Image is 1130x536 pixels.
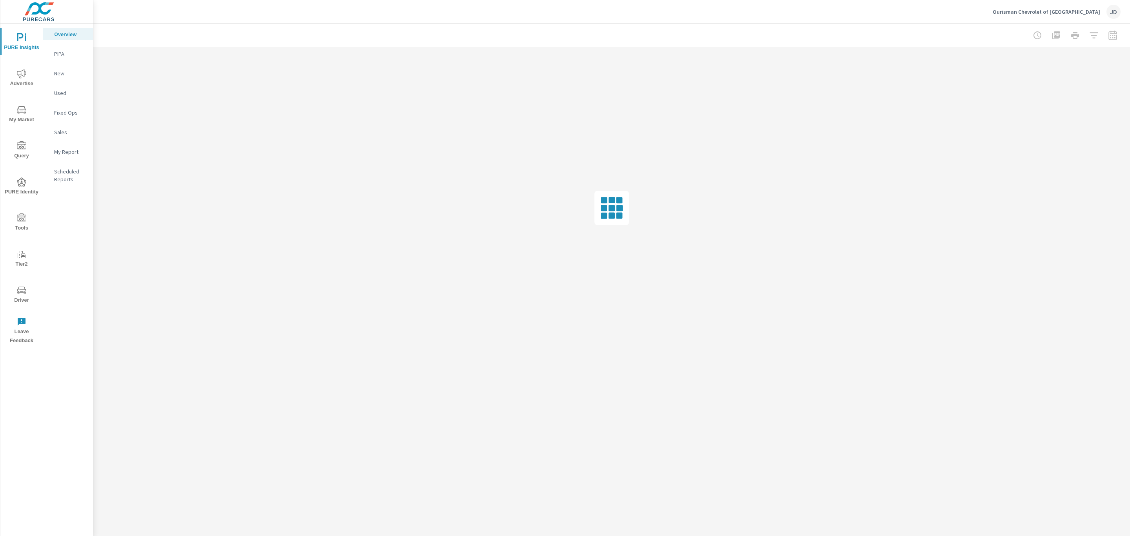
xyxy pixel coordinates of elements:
[54,50,87,58] p: PIPA
[43,166,93,185] div: Scheduled Reports
[43,126,93,138] div: Sales
[43,67,93,79] div: New
[3,213,40,233] span: Tools
[3,141,40,160] span: Query
[3,177,40,197] span: PURE Identity
[54,148,87,156] p: My Report
[1106,5,1121,19] div: JD
[54,89,87,97] p: Used
[43,28,93,40] div: Overview
[43,146,93,158] div: My Report
[43,48,93,60] div: PIPA
[54,168,87,183] p: Scheduled Reports
[54,30,87,38] p: Overview
[993,8,1100,15] p: Ourisman Chevrolet of [GEOGRAPHIC_DATA]
[43,87,93,99] div: Used
[0,24,43,348] div: nav menu
[3,250,40,269] span: Tier2
[3,286,40,305] span: Driver
[3,33,40,52] span: PURE Insights
[54,109,87,117] p: Fixed Ops
[3,105,40,124] span: My Market
[54,128,87,136] p: Sales
[3,317,40,345] span: Leave Feedback
[3,69,40,88] span: Advertise
[54,69,87,77] p: New
[43,107,93,119] div: Fixed Ops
